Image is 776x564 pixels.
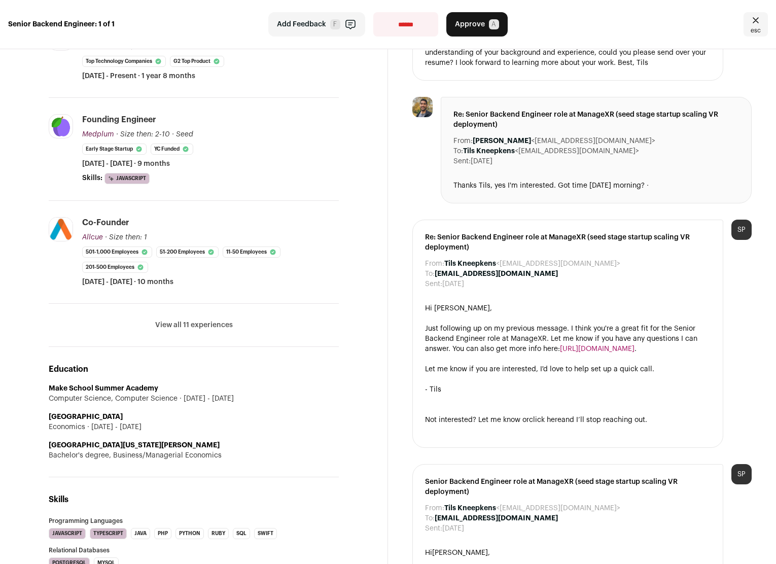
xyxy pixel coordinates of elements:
strong: [GEOGRAPHIC_DATA][US_STATE][PERSON_NAME] [49,442,220,449]
span: [DATE] - Present · 1 year 8 months [82,71,195,81]
b: [EMAIL_ADDRESS][DOMAIN_NAME] [435,270,558,277]
dd: [DATE] [471,156,492,166]
span: Skills: [82,173,102,183]
div: Let me know if you are interested, I'd love to help set up a quick call. [425,364,711,374]
li: 201-500 employees [82,262,148,273]
li: 51-200 employees [156,246,219,258]
span: Medplum [82,131,114,138]
span: Re: Senior Backend Engineer role at ManageXR (seed stage startup scaling VR deployment) [425,232,711,253]
strong: Senior Backend Engineer: 1 of 1 [8,19,115,29]
img: cbbc94699c19e0c29b546d5d86aca1686a2e34831674b3abee3d7c466115411e [49,218,73,241]
span: [DATE] - [DATE] · 10 months [82,277,173,287]
dd: <[EMAIL_ADDRESS][DOMAIN_NAME]> [463,146,639,156]
div: Thanks Tils, yes I'm interested. Got time [DATE] morning? ᐧ [453,181,739,191]
span: [DATE] - [DATE] [85,422,142,432]
h2: Skills [49,493,339,506]
span: Add Feedback [277,19,326,29]
li: TypeScript [90,528,127,539]
strong: Make School Summer Academy [49,385,158,392]
dt: Sent: [425,279,442,289]
span: Approve [455,19,485,29]
a: [URL][DOMAIN_NAME] [560,345,634,352]
li: Top Technology Companies [82,56,166,67]
dt: Sent: [453,156,471,166]
div: - Tils [425,384,711,395]
li: PHP [154,528,171,539]
span: Allcue [82,234,103,241]
dt: Sent: [425,523,442,534]
button: Add Feedback F [268,12,365,37]
b: [PERSON_NAME] [473,137,531,145]
dt: From: [453,136,473,146]
h3: Relational Databases [49,547,339,553]
div: Co-Founder [82,217,129,228]
div: SP [731,220,752,240]
li: JavaScript [104,173,150,184]
dt: To: [425,269,435,279]
span: F [330,19,340,29]
span: esc [751,26,761,34]
div: Economics [49,422,339,432]
dd: <[EMAIL_ADDRESS][DOMAIN_NAME]> [444,503,620,513]
span: [DATE] - [DATE] [178,394,234,404]
a: click here [529,416,561,424]
span: Senior Backend Engineer role at ManageXR (seed stage startup scaling VR deployment) [425,477,711,497]
dt: From: [425,503,444,513]
dt: From: [425,259,444,269]
img: d63d58da036f700122de7a5ae810a12cd4a478b1da54c248f90fdf59405cacd8.png [49,115,73,138]
div: Hi , [425,548,711,558]
div: Hi [PERSON_NAME], Thanks for your interest in the position! To get a better understanding of your... [425,38,711,68]
li: Python [175,528,204,539]
div: Computer Science, Computer Science [49,394,339,404]
span: [DATE] - [DATE] · 9 months [82,159,170,169]
span: · [172,129,174,139]
b: [EMAIL_ADDRESS][DOMAIN_NAME] [435,515,558,522]
span: · Size then: 2-10 [116,131,170,138]
li: Swift [254,528,277,539]
div: Bachelor's degree, Business/Managerial Economics [49,450,339,461]
img: 237bb65aaa30ef572d2b59b2ac6a5f2fd50f3fad00198bc568f8aef7a348f8aa.jpg [412,97,433,117]
span: Re: Senior Backend Engineer role at ManageXR (seed stage startup scaling VR deployment) [453,110,739,130]
li: G2 Top Product [170,56,224,67]
span: · Size then: 1 [105,234,147,241]
li: Early Stage Startup [82,144,147,155]
div: Founding Engineer [82,114,156,125]
div: Hi [PERSON_NAME], [425,303,711,313]
div: SP [731,464,752,484]
dd: <[EMAIL_ADDRESS][DOMAIN_NAME]> [473,136,655,146]
div: Just following up on my previous message. I think you're a great fit for the Senior Backend Engin... [425,324,711,354]
dt: To: [425,513,435,523]
dd: [DATE] [442,523,464,534]
button: Approve A [446,12,508,37]
dt: To: [453,146,463,156]
strong: [GEOGRAPHIC_DATA] [49,413,123,420]
span: Seed [176,131,193,138]
h3: Programming Languages [49,518,339,524]
span: [PERSON_NAME] [432,549,488,556]
li: SQL [233,528,250,539]
li: Java [131,528,150,539]
a: Close [744,12,768,37]
h2: Education [49,363,339,375]
b: Tils Kneepkens [463,148,515,155]
li: JavaScript [49,528,86,539]
dd: <[EMAIL_ADDRESS][DOMAIN_NAME]> [444,259,620,269]
span: A [489,19,499,29]
li: 501-1,000 employees [82,246,152,258]
b: Tils Kneepkens [444,505,496,512]
b: Tils Kneepkens [444,260,496,267]
li: Ruby [208,528,229,539]
li: 11-50 employees [223,246,280,258]
button: View all 11 experiences [155,320,233,330]
dd: [DATE] [442,279,464,289]
span: Not interested? Let me know or and I’ll stop reaching out. [425,416,647,424]
li: YC Funded [151,144,193,155]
